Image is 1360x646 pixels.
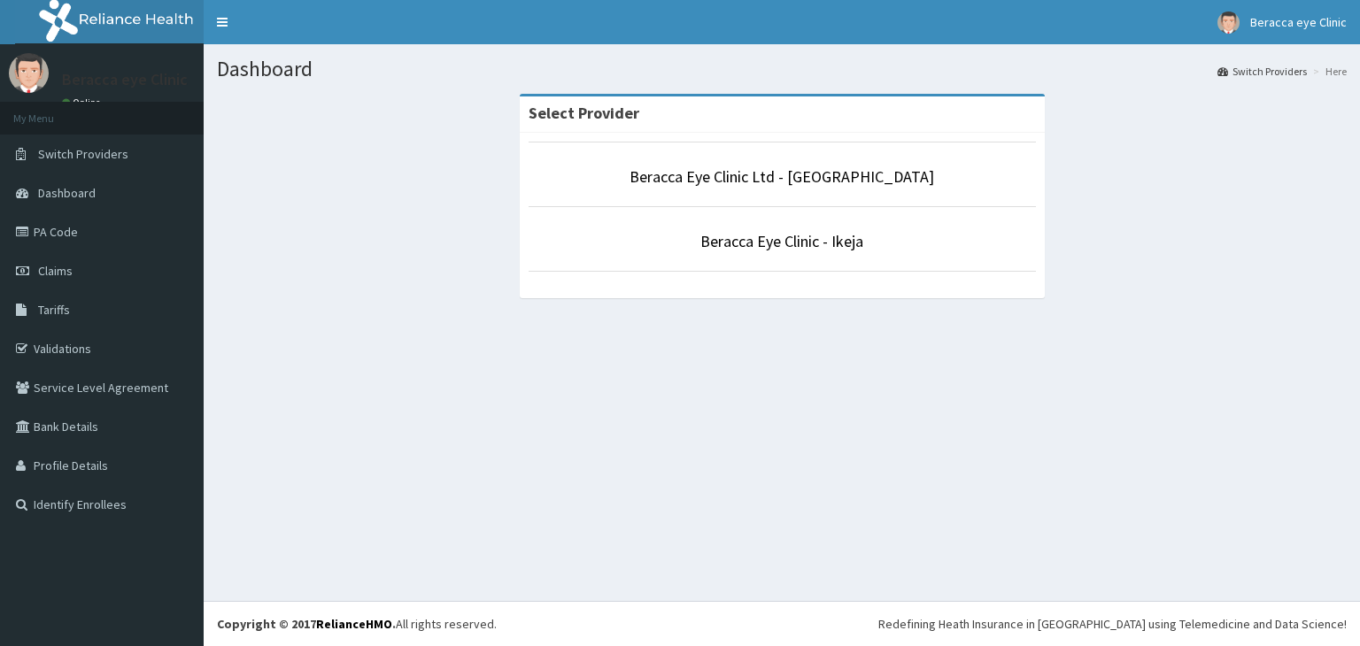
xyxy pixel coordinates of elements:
[38,185,96,201] span: Dashboard
[9,53,49,93] img: User Image
[1250,14,1347,30] span: Beracca eye Clinic
[217,616,396,632] strong: Copyright © 2017 .
[1217,12,1240,34] img: User Image
[529,103,639,123] strong: Select Provider
[1217,64,1307,79] a: Switch Providers
[62,96,104,109] a: Online
[62,72,188,88] p: Beracca eye Clinic
[878,615,1347,633] div: Redefining Heath Insurance in [GEOGRAPHIC_DATA] using Telemedicine and Data Science!
[38,263,73,279] span: Claims
[316,616,392,632] a: RelianceHMO
[700,231,863,251] a: Beracca Eye Clinic - Ikeja
[217,58,1347,81] h1: Dashboard
[204,601,1360,646] footer: All rights reserved.
[38,302,70,318] span: Tariffs
[1309,64,1347,79] li: Here
[38,146,128,162] span: Switch Providers
[630,166,934,187] a: Beracca Eye Clinic Ltd - [GEOGRAPHIC_DATA]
